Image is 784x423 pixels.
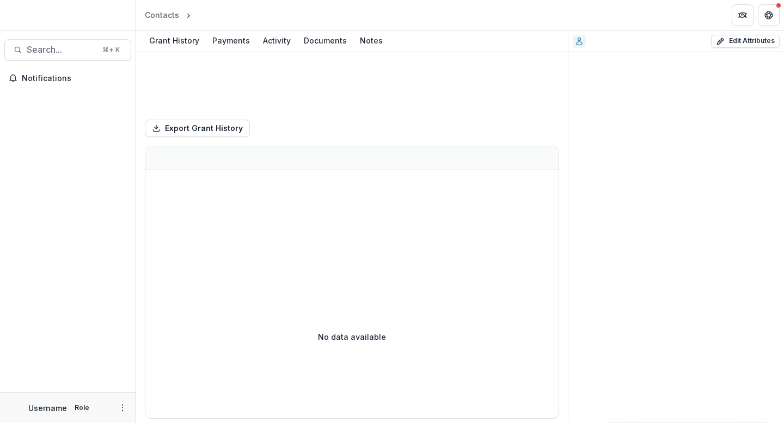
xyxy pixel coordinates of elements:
div: Grant History [145,33,204,48]
p: No data available [318,331,386,343]
a: Grant History [145,30,204,52]
button: Edit Attributes [711,35,780,48]
p: Role [71,403,93,413]
div: Payments [208,33,254,48]
button: Partners [732,4,754,26]
button: Export Grant History [145,120,250,137]
div: Activity [259,33,295,48]
span: Notifications [22,74,127,83]
a: Activity [259,30,295,52]
div: Notes [356,33,387,48]
div: ⌘ + K [100,44,122,56]
span: Search... [27,45,96,55]
p: Username [28,402,67,414]
a: Payments [208,30,254,52]
a: Contacts [140,7,183,23]
div: Documents [299,33,351,48]
a: Documents [299,30,351,52]
button: Search... [4,39,131,61]
button: More [116,401,129,414]
button: Notifications [4,70,131,87]
button: Get Help [758,4,780,26]
nav: breadcrumb [140,7,240,23]
div: Contacts [145,9,179,21]
a: Notes [356,30,387,52]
